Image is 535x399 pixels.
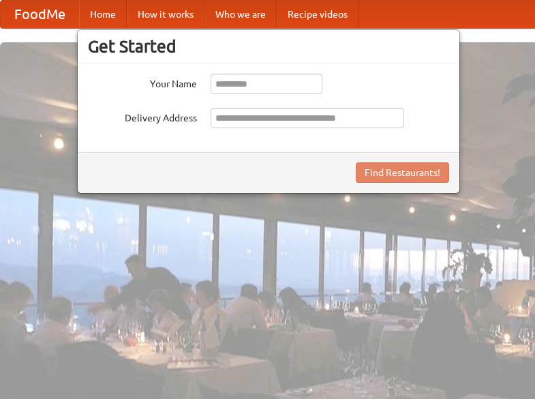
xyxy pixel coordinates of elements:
[127,1,204,28] a: How it works
[277,1,358,28] a: Recipe videos
[1,1,79,28] a: FoodMe
[79,1,127,28] a: Home
[88,74,197,91] label: Your Name
[356,162,449,183] button: Find Restaurants!
[204,1,277,28] a: Who we are
[88,36,449,57] h3: Get Started
[88,108,197,125] label: Delivery Address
